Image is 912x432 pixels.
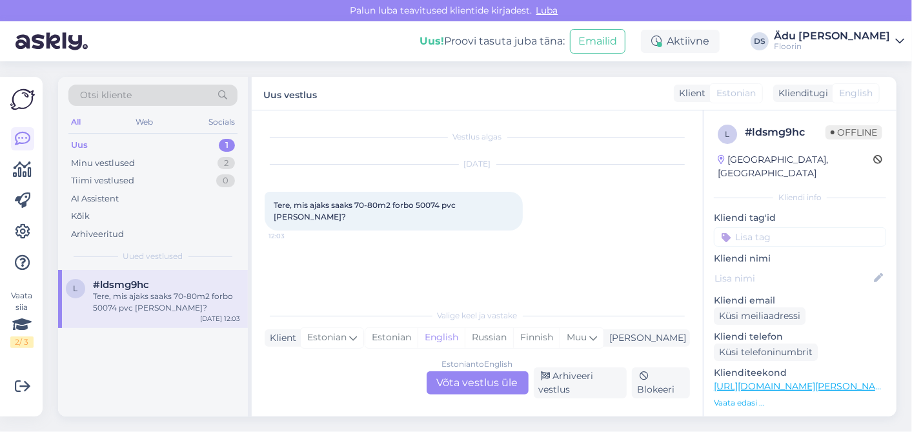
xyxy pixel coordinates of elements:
[219,139,235,152] div: 1
[534,367,627,398] div: Arhiveeri vestlus
[80,88,132,102] span: Otsi kliente
[674,87,705,100] div: Klient
[716,87,756,100] span: Estonian
[465,328,513,347] div: Russian
[718,153,873,180] div: [GEOGRAPHIC_DATA], [GEOGRAPHIC_DATA]
[532,5,562,16] span: Luba
[725,129,730,139] span: l
[265,331,296,345] div: Klient
[714,366,886,380] p: Klienditeekond
[71,228,124,241] div: Arhiveeritud
[513,328,560,347] div: Finnish
[714,227,886,247] input: Lisa tag
[93,291,240,314] div: Tere, mis ajaks saaks 70-80m2 forbo 50074 pvc [PERSON_NAME]?
[71,174,134,187] div: Tiimi vestlused
[71,210,90,223] div: Kõik
[745,125,826,140] div: # ldsmg9hc
[714,380,892,392] a: [URL][DOMAIN_NAME][PERSON_NAME]
[216,174,235,187] div: 0
[123,251,183,262] span: Uued vestlused
[714,307,806,325] div: Küsi meiliaadressi
[71,139,88,152] div: Uus
[604,331,686,345] div: [PERSON_NAME]
[714,414,886,427] p: Operatsioonisüsteem
[714,330,886,344] p: Kliendi telefon
[714,271,871,285] input: Lisa nimi
[200,314,240,324] div: [DATE] 12:03
[68,114,83,130] div: All
[134,114,156,130] div: Web
[774,31,890,41] div: Ädu [PERSON_NAME]
[714,294,886,307] p: Kliendi email
[826,125,882,139] span: Offline
[774,41,890,52] div: Floorin
[269,231,317,241] span: 12:03
[442,358,513,370] div: Estonian to English
[420,35,444,47] b: Uus!
[10,290,34,348] div: Vaata siia
[774,31,904,52] a: Ädu [PERSON_NAME]Floorin
[218,157,235,170] div: 2
[74,283,78,293] span: l
[307,331,347,345] span: Estonian
[420,34,565,49] div: Proovi tasuta juba täna:
[714,397,886,409] p: Vaata edasi ...
[10,87,35,112] img: Askly Logo
[263,85,317,102] label: Uus vestlus
[714,252,886,265] p: Kliendi nimi
[206,114,238,130] div: Socials
[751,32,769,50] div: DS
[274,200,458,221] span: Tere, mis ajaks saaks 70-80m2 forbo 50074 pvc [PERSON_NAME]?
[773,87,828,100] div: Klienditugi
[839,87,873,100] span: English
[641,30,720,53] div: Aktiivne
[265,131,690,143] div: Vestlus algas
[427,371,529,395] div: Võta vestlus üle
[265,310,690,322] div: Valige keel ja vastake
[71,192,119,205] div: AI Assistent
[714,344,818,361] div: Küsi telefoninumbrit
[418,328,465,347] div: English
[10,336,34,348] div: 2 / 3
[365,328,418,347] div: Estonian
[567,331,587,343] span: Muu
[570,29,625,54] button: Emailid
[93,279,149,291] span: #ldsmg9hc
[714,192,886,203] div: Kliendi info
[632,367,690,398] div: Blokeeri
[71,157,135,170] div: Minu vestlused
[714,211,886,225] p: Kliendi tag'id
[265,158,690,170] div: [DATE]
